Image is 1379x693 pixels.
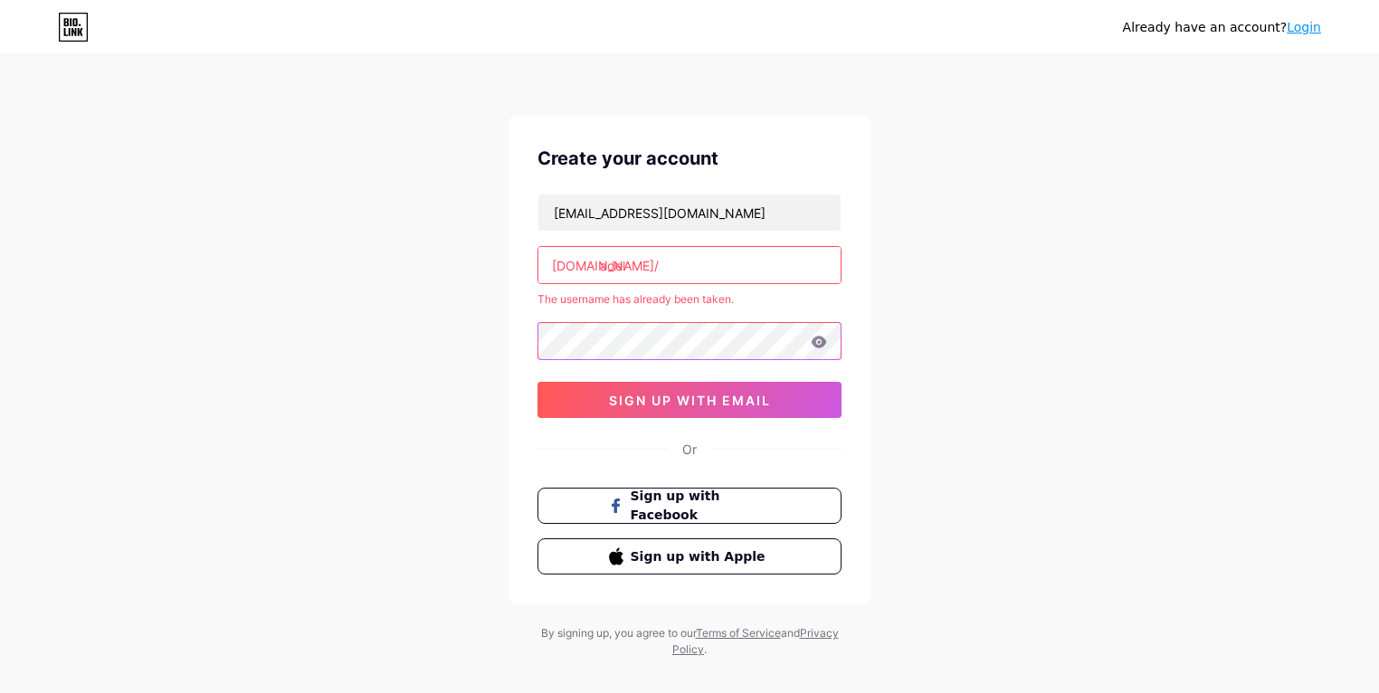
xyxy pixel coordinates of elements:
button: Sign up with Facebook [537,488,842,524]
input: username [538,247,841,283]
div: Create your account [537,145,842,172]
div: By signing up, you agree to our and . [536,625,843,658]
button: sign up with email [537,382,842,418]
div: Already have an account? [1123,18,1321,37]
a: Terms of Service [696,626,781,640]
span: sign up with email [609,393,771,408]
div: [DOMAIN_NAME]/ [552,256,659,275]
span: Sign up with Apple [631,547,771,566]
input: Email [538,195,841,231]
a: Login [1287,20,1321,34]
div: The username has already been taken. [537,291,842,308]
span: Sign up with Facebook [631,487,771,525]
div: Or [682,440,697,459]
button: Sign up with Apple [537,538,842,574]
